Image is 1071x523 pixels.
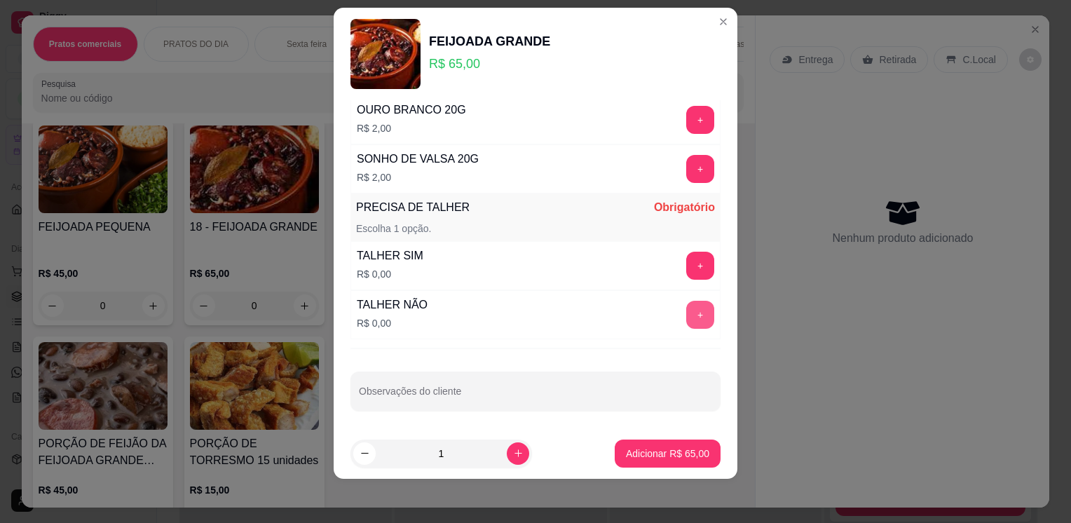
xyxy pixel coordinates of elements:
[357,297,428,313] div: TALHER NÃO
[353,442,376,465] button: decrease-product-quantity
[356,222,431,236] p: Escolha 1 opção.
[357,267,423,281] p: R$ 0,00
[357,316,428,330] p: R$ 0,00
[350,19,421,89] img: product-image
[686,155,714,183] button: add
[686,301,714,329] button: add
[357,102,466,118] div: OURO BRANCO 20G
[357,121,466,135] p: R$ 2,00
[357,247,423,264] div: TALHER SIM
[654,199,715,216] p: Obrigatório
[429,32,550,51] div: FEIJOADA GRANDE
[712,11,735,33] button: Close
[626,447,709,461] p: Adicionar R$ 65,00
[359,390,712,404] input: Observações do cliente
[615,440,721,468] button: Adicionar R$ 65,00
[507,442,529,465] button: increase-product-quantity
[357,151,479,168] div: SONHO DE VALSA 20G
[686,252,714,280] button: add
[429,54,550,74] p: R$ 65,00
[357,170,479,184] p: R$ 2,00
[686,106,714,134] button: add
[356,199,470,216] p: PRECISA DE TALHER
